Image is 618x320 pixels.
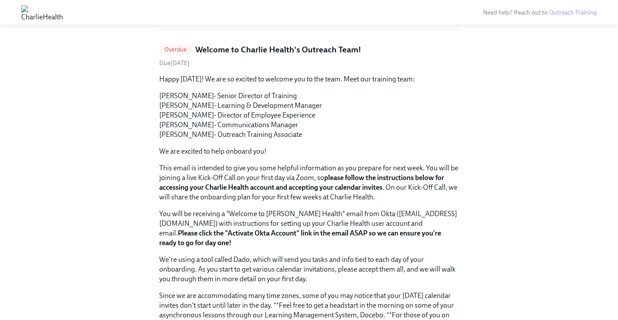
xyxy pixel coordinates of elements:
p: We're using a tool called Dado, which will send you tasks and info tied to each day of your onboa... [159,255,459,284]
p: Happy [DATE]! We are so excited to welcome you to the team. Meet our training team: [159,74,459,84]
h5: Welcome to Charlie Health's Outreach Team! [195,44,361,55]
img: CharlieHealth [21,5,63,19]
a: Outreach Training [549,9,597,16]
p: This email is intended to give you some helpful information as you prepare for next week. You wil... [159,163,459,202]
span: Due [DATE] [159,59,190,67]
strong: Please click the "Activate Okta Account" link in the email ASAP so we can ensure you're ready to ... [159,229,441,247]
p: We are excited to help onboard you! [159,147,459,156]
strong: please follow the instructions below for accessing your Charlie Health account and accepting your... [159,173,444,191]
span: Overdue [159,46,192,53]
p: You will be receiving a "Welcome to [PERSON_NAME] Health" email from Okta ([EMAIL_ADDRESS][DOMAIN... [159,209,459,248]
span: Need help? Reach out to [483,9,597,16]
p: [PERSON_NAME]- Senior Director of Training [PERSON_NAME]- Learning & Development Manager [PERSON_... [159,91,459,140]
a: OverdueWelcome to Charlie Health's Outreach Team!Due[DATE] [159,44,459,67]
